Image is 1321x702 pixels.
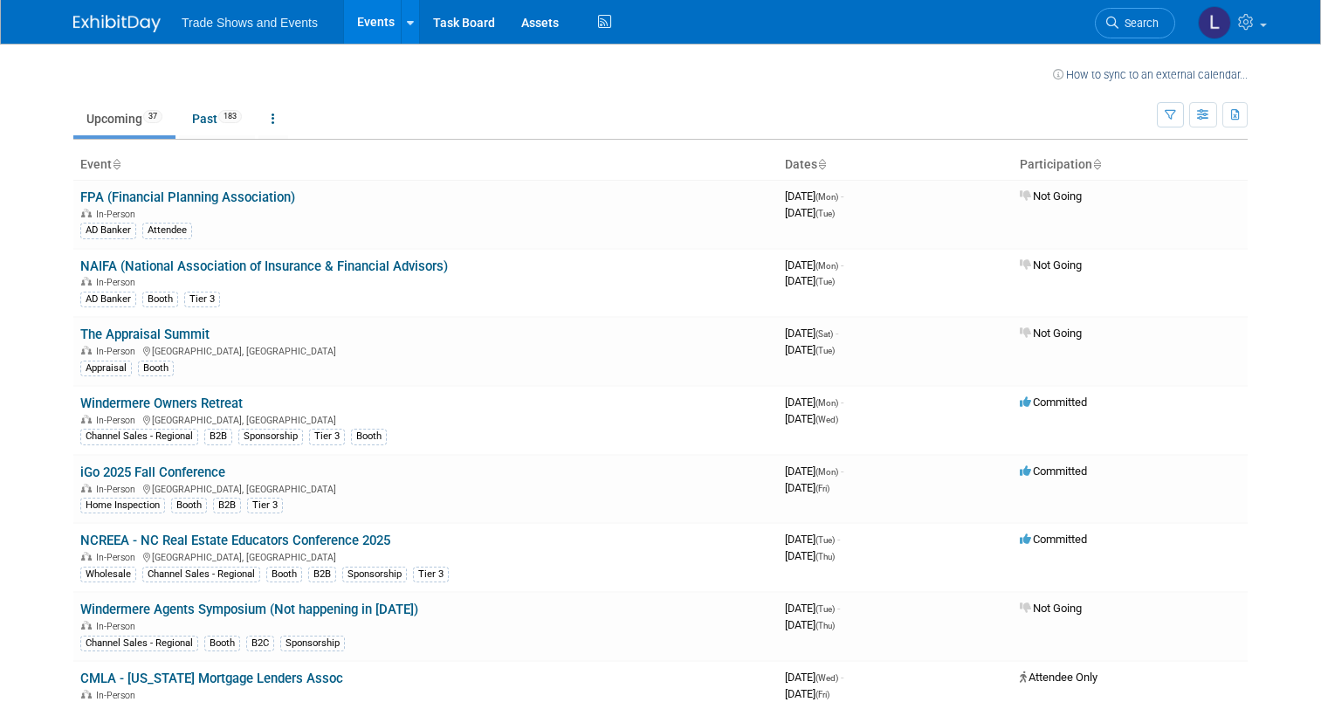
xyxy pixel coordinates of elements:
[785,602,840,615] span: [DATE]
[1198,6,1231,39] img: Lizzie Des Rosiers
[785,396,843,409] span: [DATE]
[80,498,165,513] div: Home Inspection
[785,327,838,340] span: [DATE]
[80,533,390,548] a: NCREEA - NC Real Estate Educators Conference 2025
[96,346,141,357] span: In-Person
[238,429,303,444] div: Sponsorship
[96,621,141,632] span: In-Person
[1020,258,1082,272] span: Not Going
[837,533,840,546] span: -
[142,292,178,307] div: Booth
[142,223,192,238] div: Attendee
[96,484,141,495] span: In-Person
[80,671,343,686] a: CMLA - [US_STATE] Mortgage Lenders Assoc
[785,618,835,631] span: [DATE]
[1092,157,1101,171] a: Sort by Participation Type
[785,412,838,425] span: [DATE]
[815,192,838,202] span: (Mon)
[785,533,840,546] span: [DATE]
[1020,671,1097,684] span: Attendee Only
[815,535,835,545] span: (Tue)
[182,16,318,30] span: Trade Shows and Events
[81,621,92,630] img: In-Person Event
[815,467,838,477] span: (Mon)
[96,415,141,426] span: In-Person
[204,429,232,444] div: B2B
[815,329,833,339] span: (Sat)
[815,604,835,614] span: (Tue)
[81,209,92,217] img: In-Person Event
[80,327,210,342] a: The Appraisal Summit
[73,102,175,135] a: Upcoming37
[80,292,136,307] div: AD Banker
[815,398,838,408] span: (Mon)
[204,636,240,651] div: Booth
[246,636,274,651] div: B2C
[815,415,838,424] span: (Wed)
[778,150,1013,180] th: Dates
[1053,68,1248,81] a: How to sync to an external calendar...
[815,277,835,286] span: (Tue)
[73,150,778,180] th: Event
[218,110,242,123] span: 183
[96,209,141,220] span: In-Person
[785,343,835,356] span: [DATE]
[308,567,336,582] div: B2B
[184,292,220,307] div: Tier 3
[143,110,162,123] span: 37
[309,429,345,444] div: Tier 3
[80,567,136,582] div: Wholesale
[815,484,829,493] span: (Fri)
[80,189,295,205] a: FPA (Financial Planning Association)
[80,549,771,563] div: [GEOGRAPHIC_DATA], [GEOGRAPHIC_DATA]
[81,277,92,286] img: In-Person Event
[1020,602,1082,615] span: Not Going
[815,261,838,271] span: (Mon)
[142,567,260,582] div: Channel Sales - Regional
[785,206,835,219] span: [DATE]
[171,498,207,513] div: Booth
[80,481,771,495] div: [GEOGRAPHIC_DATA], [GEOGRAPHIC_DATA]
[80,361,132,376] div: Appraisal
[785,189,843,203] span: [DATE]
[81,484,92,492] img: In-Person Event
[836,327,838,340] span: -
[342,567,407,582] div: Sponsorship
[785,258,843,272] span: [DATE]
[815,346,835,355] span: (Tue)
[1020,327,1082,340] span: Not Going
[841,465,843,478] span: -
[81,690,92,699] img: In-Person Event
[1118,17,1159,30] span: Search
[80,429,198,444] div: Channel Sales - Regional
[413,567,449,582] div: Tier 3
[815,209,835,218] span: (Tue)
[837,602,840,615] span: -
[815,690,829,699] span: (Fri)
[351,429,387,444] div: Booth
[280,636,345,651] div: Sponsorship
[815,673,838,683] span: (Wed)
[96,552,141,563] span: In-Person
[80,412,771,426] div: [GEOGRAPHIC_DATA], [GEOGRAPHIC_DATA]
[112,157,120,171] a: Sort by Event Name
[1020,396,1087,409] span: Committed
[247,498,283,513] div: Tier 3
[73,15,161,32] img: ExhibitDay
[96,277,141,288] span: In-Person
[80,223,136,238] div: AD Banker
[80,343,771,357] div: [GEOGRAPHIC_DATA], [GEOGRAPHIC_DATA]
[1020,465,1087,478] span: Committed
[785,465,843,478] span: [DATE]
[815,621,835,630] span: (Thu)
[1013,150,1248,180] th: Participation
[81,415,92,423] img: In-Person Event
[785,274,835,287] span: [DATE]
[266,567,302,582] div: Booth
[841,258,843,272] span: -
[138,361,174,376] div: Booth
[80,602,418,617] a: Windermere Agents Symposium (Not happening in [DATE])
[841,189,843,203] span: -
[1020,189,1082,203] span: Not Going
[213,498,241,513] div: B2B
